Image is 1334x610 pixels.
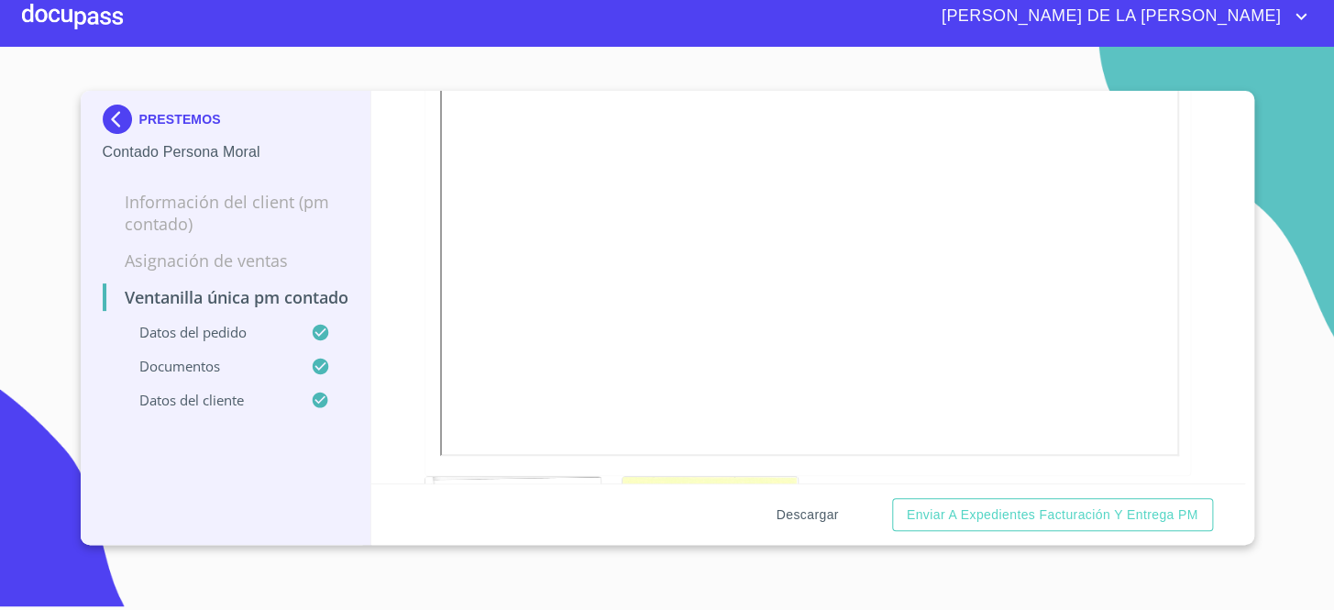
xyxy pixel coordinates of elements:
[776,504,838,527] span: Descargar
[103,191,349,235] p: Información del Client (PM contado)
[103,105,139,134] img: Docupass spot blue
[103,286,349,308] p: Ventanilla única PM contado
[892,498,1213,532] button: Enviar a Expedientes Facturación y Entrega PM
[768,498,845,532] button: Descargar
[139,112,221,127] p: PRESTEMOS
[103,105,349,141] div: PRESTEMOS
[103,323,312,341] p: Datos del pedido
[103,357,312,375] p: Documentos
[103,391,312,409] p: Datos del cliente
[103,141,349,163] p: Contado Persona Moral
[907,504,1198,527] span: Enviar a Expedientes Facturación y Entrega PM
[928,2,1312,31] button: account of current user
[103,250,349,272] p: Asignación de Ventas
[623,477,798,583] img: Acta Constitutiva con poderes
[928,2,1290,31] span: [PERSON_NAME] DE LA [PERSON_NAME]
